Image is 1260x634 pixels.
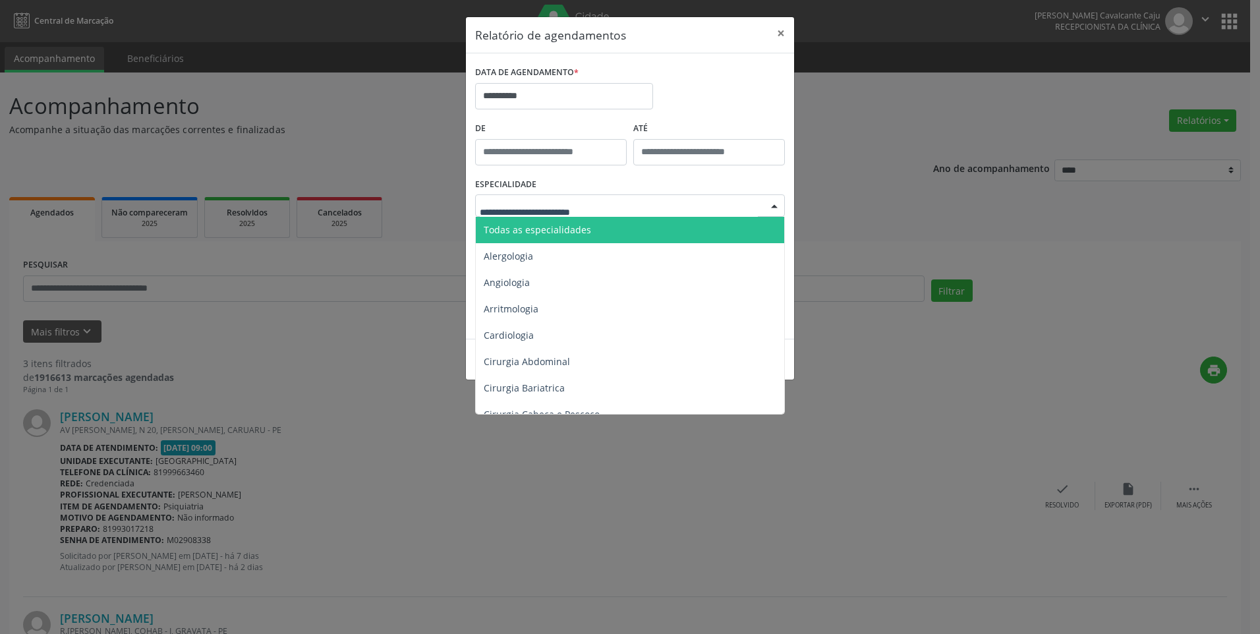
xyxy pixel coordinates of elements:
[475,26,626,43] h5: Relatório de agendamentos
[475,119,627,139] label: De
[633,119,785,139] label: ATÉ
[768,17,794,49] button: Close
[484,276,530,289] span: Angiologia
[484,355,570,368] span: Cirurgia Abdominal
[484,329,534,341] span: Cardiologia
[484,250,533,262] span: Alergologia
[484,223,591,236] span: Todas as especialidades
[484,408,600,420] span: Cirurgia Cabeça e Pescoço
[484,303,538,315] span: Arritmologia
[475,63,579,83] label: DATA DE AGENDAMENTO
[475,175,536,195] label: ESPECIALIDADE
[484,382,565,394] span: Cirurgia Bariatrica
